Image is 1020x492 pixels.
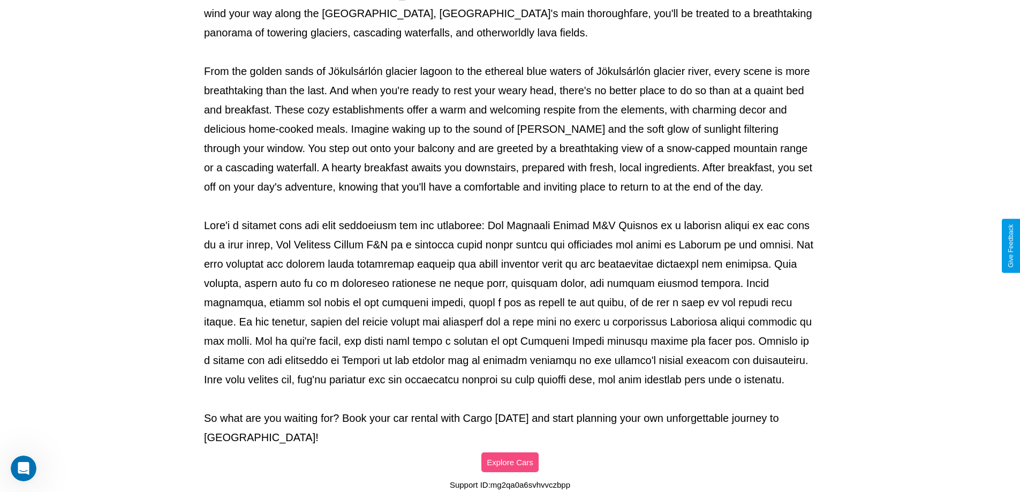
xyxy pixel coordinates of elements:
[450,478,570,492] p: Support ID: mg2qa0a6svhvvczbpp
[11,456,36,481] iframe: Intercom live chat
[481,452,539,472] button: Explore Cars
[1007,224,1015,268] div: Give Feedback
